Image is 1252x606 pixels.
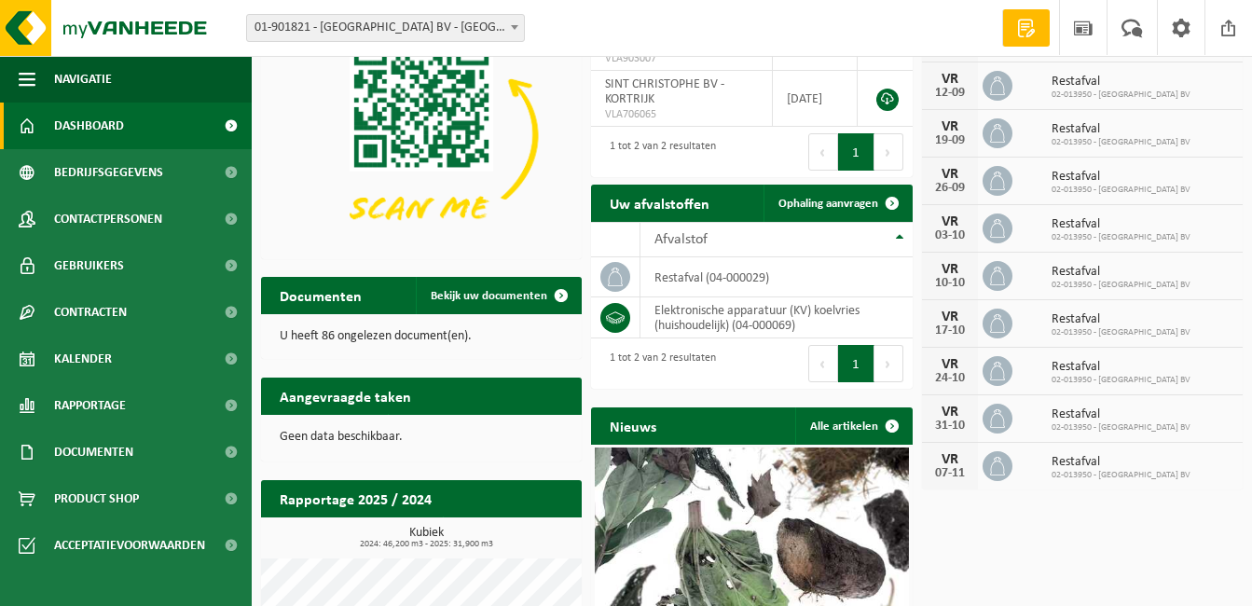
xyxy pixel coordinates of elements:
span: Restafval [1052,122,1190,137]
div: VR [931,357,969,372]
div: 10-10 [931,277,969,290]
h2: Nieuws [591,407,675,444]
span: 02-013950 - [GEOGRAPHIC_DATA] BV [1052,137,1190,148]
button: Previous [808,345,838,382]
p: U heeft 86 ongelezen document(en). [280,330,563,343]
span: Restafval [1052,170,1190,185]
span: Restafval [1052,360,1190,375]
div: 12-09 [931,87,969,100]
div: VR [931,72,969,87]
h2: Uw afvalstoffen [591,185,728,221]
span: Rapportage [54,382,126,429]
button: Next [874,345,903,382]
span: Restafval [1052,75,1190,90]
span: Contactpersonen [54,196,162,242]
h2: Documenten [261,277,380,313]
span: Restafval [1052,217,1190,232]
span: Gebruikers [54,242,124,289]
div: 19-09 [931,134,969,147]
div: 1 tot 2 van 2 resultaten [600,131,716,172]
span: 02-013950 - [GEOGRAPHIC_DATA] BV [1052,232,1190,243]
span: Bekijk uw documenten [431,290,547,302]
span: VLA903007 [605,51,758,66]
span: 02-013950 - [GEOGRAPHIC_DATA] BV [1052,185,1190,196]
span: Product Shop [54,475,139,522]
a: Ophaling aanvragen [764,185,911,222]
div: 03-10 [931,229,969,242]
span: Restafval [1052,407,1190,422]
span: VLA706065 [605,107,758,122]
span: 2024: 46,200 m3 - 2025: 31,900 m3 [270,540,582,549]
div: 1 tot 2 van 2 resultaten [600,343,716,384]
span: Bedrijfsgegevens [54,149,163,196]
span: Ophaling aanvragen [778,198,878,210]
div: VR [931,405,969,420]
td: [DATE] [773,71,858,127]
td: elektronische apparatuur (KV) koelvries (huishoudelijk) (04-000069) [640,297,912,338]
div: VR [931,214,969,229]
div: 07-11 [931,467,969,480]
span: 01-901821 - SINT CHRISTOPHE BV - KORTRIJK [246,14,525,42]
button: 1 [838,133,874,171]
span: Restafval [1052,265,1190,280]
button: Next [874,133,903,171]
h2: Rapportage 2025 / 2024 [261,480,450,516]
div: 24-10 [931,372,969,385]
div: VR [931,310,969,324]
img: Download de VHEPlus App [261,15,582,255]
p: Geen data beschikbaar. [280,431,563,444]
div: 31-10 [931,420,969,433]
span: Restafval [1052,455,1190,470]
span: 02-013950 - [GEOGRAPHIC_DATA] BV [1052,327,1190,338]
span: Kalender [54,336,112,382]
span: Contracten [54,289,127,336]
span: 02-013950 - [GEOGRAPHIC_DATA] BV [1052,422,1190,434]
button: 1 [838,345,874,382]
a: Bekijk uw documenten [416,277,580,314]
h3: Kubiek [270,527,582,549]
a: Bekijk rapportage [443,516,580,554]
span: Restafval [1052,312,1190,327]
div: 17-10 [931,324,969,337]
div: VR [931,167,969,182]
span: Dashboard [54,103,124,149]
span: 02-013950 - [GEOGRAPHIC_DATA] BV [1052,280,1190,291]
td: restafval (04-000029) [640,257,912,297]
span: 01-901821 - SINT CHRISTOPHE BV - KORTRIJK [247,15,524,41]
span: 02-013950 - [GEOGRAPHIC_DATA] BV [1052,375,1190,386]
span: 02-013950 - [GEOGRAPHIC_DATA] BV [1052,90,1190,101]
div: VR [931,119,969,134]
div: 26-09 [931,182,969,195]
div: VR [931,452,969,467]
span: Acceptatievoorwaarden [54,522,205,569]
span: Afvalstof [654,232,708,247]
h2: Aangevraagde taken [261,378,430,414]
button: Previous [808,133,838,171]
a: Alle artikelen [795,407,911,445]
span: SINT CHRISTOPHE BV - KORTRIJK [605,77,724,106]
span: Navigatie [54,56,112,103]
span: 02-013950 - [GEOGRAPHIC_DATA] BV [1052,470,1190,481]
span: Documenten [54,429,133,475]
div: VR [931,262,969,277]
